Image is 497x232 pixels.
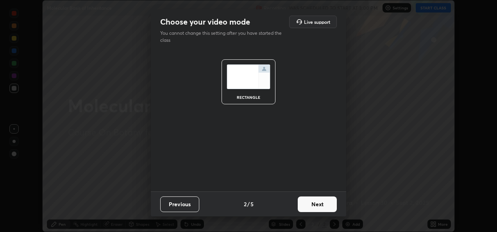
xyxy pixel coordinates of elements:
[247,200,250,208] h4: /
[250,200,254,208] h4: 5
[304,20,330,24] h5: Live support
[160,17,250,27] h2: Choose your video mode
[227,64,270,89] img: normalScreenIcon.ae25ed63.svg
[160,196,199,212] button: Previous
[298,196,337,212] button: Next
[233,95,264,99] div: rectangle
[160,30,287,44] p: You cannot change this setting after you have started the class
[244,200,247,208] h4: 2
